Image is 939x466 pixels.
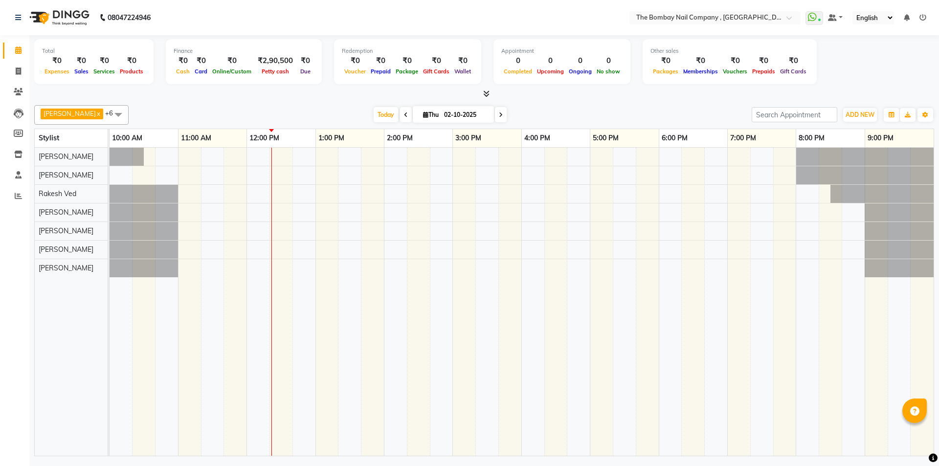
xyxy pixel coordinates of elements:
span: [PERSON_NAME] [39,171,93,179]
div: Other sales [650,47,809,55]
iframe: chat widget [898,427,929,456]
div: Redemption [342,47,473,55]
img: logo [25,4,92,31]
span: Packages [650,68,681,75]
div: ₹0 [368,55,393,67]
span: Today [374,107,398,122]
div: ₹0 [650,55,681,67]
a: 3:00 PM [453,131,484,145]
div: 0 [566,55,594,67]
a: 8:00 PM [796,131,827,145]
span: Upcoming [535,68,566,75]
span: Prepaid [368,68,393,75]
span: Online/Custom [210,68,254,75]
div: ₹0 [72,55,91,67]
span: Rakesh Ved [39,189,76,198]
span: Stylist [39,133,59,142]
span: Expenses [42,68,72,75]
input: Search Appointment [752,107,837,122]
a: 11:00 AM [179,131,214,145]
div: ₹0 [42,55,72,67]
div: ₹0 [174,55,192,67]
span: Due [298,68,313,75]
span: Card [192,68,210,75]
a: 6:00 PM [659,131,690,145]
div: Total [42,47,146,55]
span: Package [393,68,421,75]
input: 2025-10-02 [441,108,490,122]
span: +6 [105,109,120,117]
span: Vouchers [720,68,750,75]
span: [PERSON_NAME] [39,208,93,217]
div: ₹0 [750,55,778,67]
span: Prepaids [750,68,778,75]
div: ₹2,90,500 [254,55,297,67]
span: Thu [421,111,441,118]
div: ₹0 [452,55,473,67]
span: Wallet [452,68,473,75]
div: ₹0 [720,55,750,67]
button: ADD NEW [843,108,877,122]
div: ₹0 [91,55,117,67]
span: [PERSON_NAME] [44,110,96,117]
span: No show [594,68,623,75]
div: 0 [501,55,535,67]
a: 5:00 PM [590,131,621,145]
span: Gift Cards [421,68,452,75]
div: ₹0 [342,55,368,67]
a: 12:00 PM [247,131,282,145]
span: Services [91,68,117,75]
div: ₹0 [681,55,720,67]
span: Voucher [342,68,368,75]
div: 0 [594,55,623,67]
span: [PERSON_NAME] [39,226,93,235]
div: ₹0 [778,55,809,67]
b: 08047224946 [108,4,151,31]
a: 7:00 PM [728,131,759,145]
div: ₹0 [421,55,452,67]
div: ₹0 [117,55,146,67]
span: [PERSON_NAME] [39,245,93,254]
span: Memberships [681,68,720,75]
span: Sales [72,68,91,75]
div: ₹0 [297,55,314,67]
a: 1:00 PM [316,131,347,145]
div: 0 [535,55,566,67]
div: ₹0 [393,55,421,67]
div: Appointment [501,47,623,55]
span: Products [117,68,146,75]
span: Gift Cards [778,68,809,75]
a: 4:00 PM [522,131,553,145]
div: Finance [174,47,314,55]
span: Petty cash [259,68,291,75]
span: Cash [174,68,192,75]
span: [PERSON_NAME] [39,152,93,161]
div: ₹0 [192,55,210,67]
span: Ongoing [566,68,594,75]
span: [PERSON_NAME] [39,264,93,272]
a: 10:00 AM [110,131,145,145]
span: ADD NEW [846,111,874,118]
a: 2:00 PM [384,131,415,145]
div: ₹0 [210,55,254,67]
a: x [96,110,100,117]
a: 9:00 PM [865,131,896,145]
span: Completed [501,68,535,75]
